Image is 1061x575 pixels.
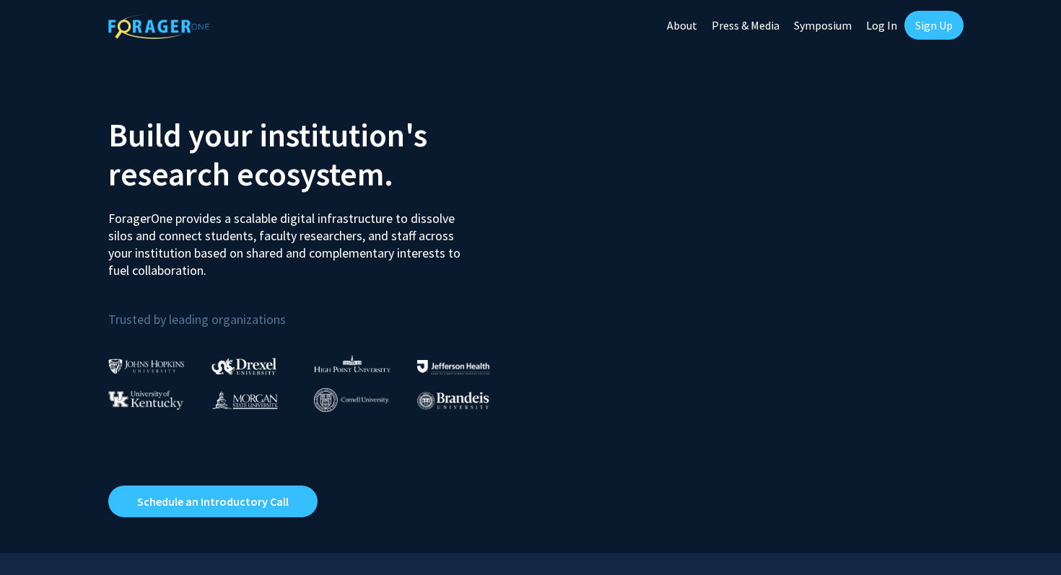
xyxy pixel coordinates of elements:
[417,360,489,374] img: Thomas Jefferson University
[108,486,318,517] a: Opens in a new tab
[417,392,489,410] img: Brandeis University
[211,358,276,374] img: Drexel University
[211,390,278,409] img: Morgan State University
[314,355,390,372] img: High Point University
[108,14,209,39] img: ForagerOne Logo
[108,390,183,410] img: University of Kentucky
[904,11,964,40] a: Sign Up
[108,115,520,193] h2: Build your institution's research ecosystem.
[108,359,185,374] img: Johns Hopkins University
[108,199,471,279] p: ForagerOne provides a scalable digital infrastructure to dissolve silos and connect students, fac...
[314,388,389,412] img: Cornell University
[108,291,520,330] p: Trusted by leading organizations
